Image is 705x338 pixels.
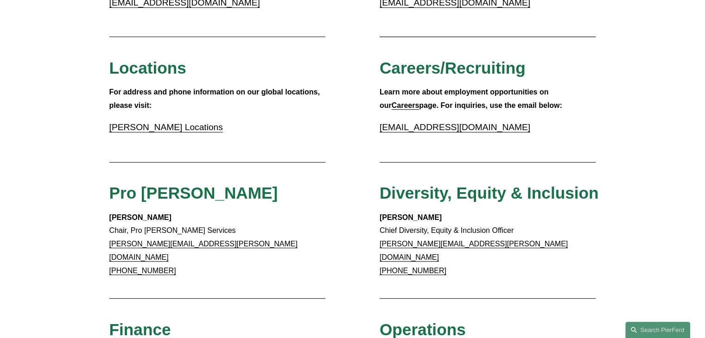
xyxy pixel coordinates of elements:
[109,240,298,261] a: [PERSON_NAME][EMAIL_ADDRESS][PERSON_NAME][DOMAIN_NAME]
[109,267,176,275] a: [PHONE_NUMBER]
[392,101,419,109] a: Careers
[109,122,223,132] a: [PERSON_NAME] Locations
[109,59,186,77] span: Locations
[380,240,568,261] a: [PERSON_NAME][EMAIL_ADDRESS][PERSON_NAME][DOMAIN_NAME]
[380,88,551,109] strong: Learn more about employment opportunities on our
[380,59,526,77] span: Careers/Recruiting
[109,213,171,221] strong: [PERSON_NAME]
[380,184,599,202] span: Diversity, Equity & Inclusion
[419,101,562,109] strong: page. For inquiries, use the email below:
[380,213,442,221] strong: [PERSON_NAME]
[380,267,446,275] a: [PHONE_NUMBER]
[109,184,278,202] span: Pro [PERSON_NAME]
[380,211,596,278] p: Chief Diversity, Equity & Inclusion Officer
[109,88,322,109] strong: For address and phone information on our global locations, please visit:
[625,322,690,338] a: Search this site
[109,211,326,278] p: Chair, Pro [PERSON_NAME] Services
[380,122,530,132] a: [EMAIL_ADDRESS][DOMAIN_NAME]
